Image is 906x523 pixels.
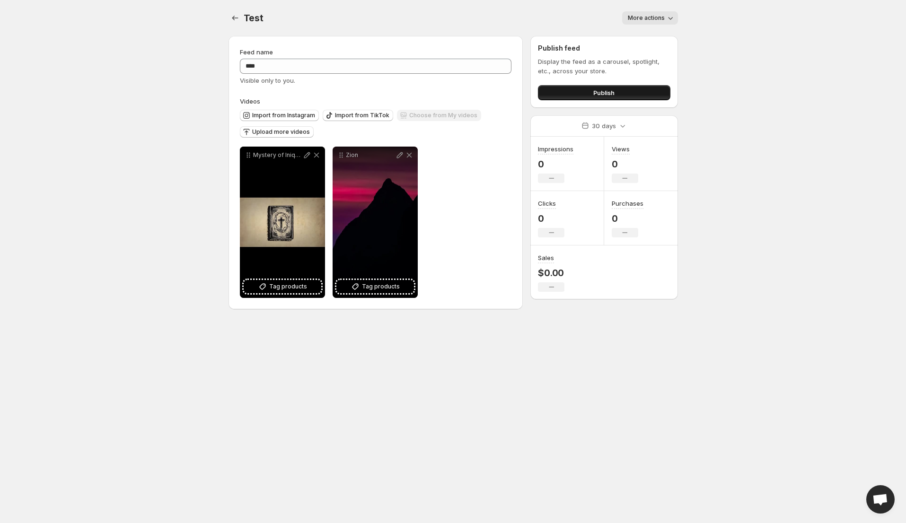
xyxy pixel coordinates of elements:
span: Publish [593,88,615,97]
p: 0 [612,213,643,224]
button: Import from TikTok [323,110,393,121]
div: Mystery of IniquityTag products [240,147,325,298]
button: Tag products [336,280,414,293]
h3: Views [612,144,630,154]
span: Test [244,12,264,24]
span: Upload more videos [252,128,310,136]
p: Display the feed as a carousel, spotlight, etc., across your store. [538,57,670,76]
p: $0.00 [538,267,564,279]
a: Open chat [866,485,895,514]
button: Settings [229,11,242,25]
p: Mystery of Iniquity [253,151,302,159]
button: Publish [538,85,670,100]
div: ZionTag products [333,147,418,298]
p: 30 days [592,121,616,131]
button: Tag products [244,280,321,293]
p: 0 [538,213,564,224]
button: Upload more videos [240,126,314,138]
span: Videos [240,97,260,105]
span: Import from Instagram [252,112,315,119]
button: More actions [622,11,678,25]
p: Zion [346,151,395,159]
p: 0 [612,158,638,170]
h2: Publish feed [538,44,670,53]
h3: Clicks [538,199,556,208]
span: Feed name [240,48,273,56]
span: Tag products [269,282,307,291]
h3: Sales [538,253,554,262]
span: Tag products [362,282,400,291]
button: Import from Instagram [240,110,319,121]
h3: Impressions [538,144,573,154]
h3: Purchases [612,199,643,208]
p: 0 [538,158,573,170]
span: More actions [628,14,665,22]
span: Import from TikTok [335,112,389,119]
span: Visible only to you. [240,77,295,84]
